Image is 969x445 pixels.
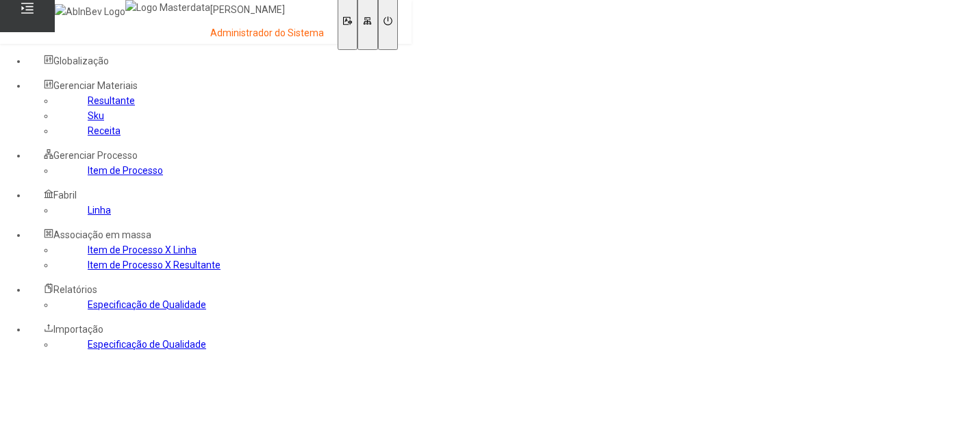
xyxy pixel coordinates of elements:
[88,95,135,106] a: Resultante
[88,205,111,216] a: Linha
[53,55,109,66] span: Globalização
[53,324,103,335] span: Importação
[55,4,125,19] img: AbInBev Logo
[210,27,324,40] p: Administrador do Sistema
[210,3,324,17] p: [PERSON_NAME]
[53,190,77,201] span: Fabril
[53,284,97,295] span: Relatórios
[88,259,221,270] a: Item de Processo X Resultante
[88,244,197,255] a: Item de Processo X Linha
[53,150,138,161] span: Gerenciar Processo
[53,229,151,240] span: Associação em massa
[88,125,121,136] a: Receita
[88,339,206,350] a: Especificação de Qualidade
[88,110,104,121] a: Sku
[88,165,163,176] a: Item de Processo
[53,80,138,91] span: Gerenciar Materiais
[88,299,206,310] a: Especificação de Qualidade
